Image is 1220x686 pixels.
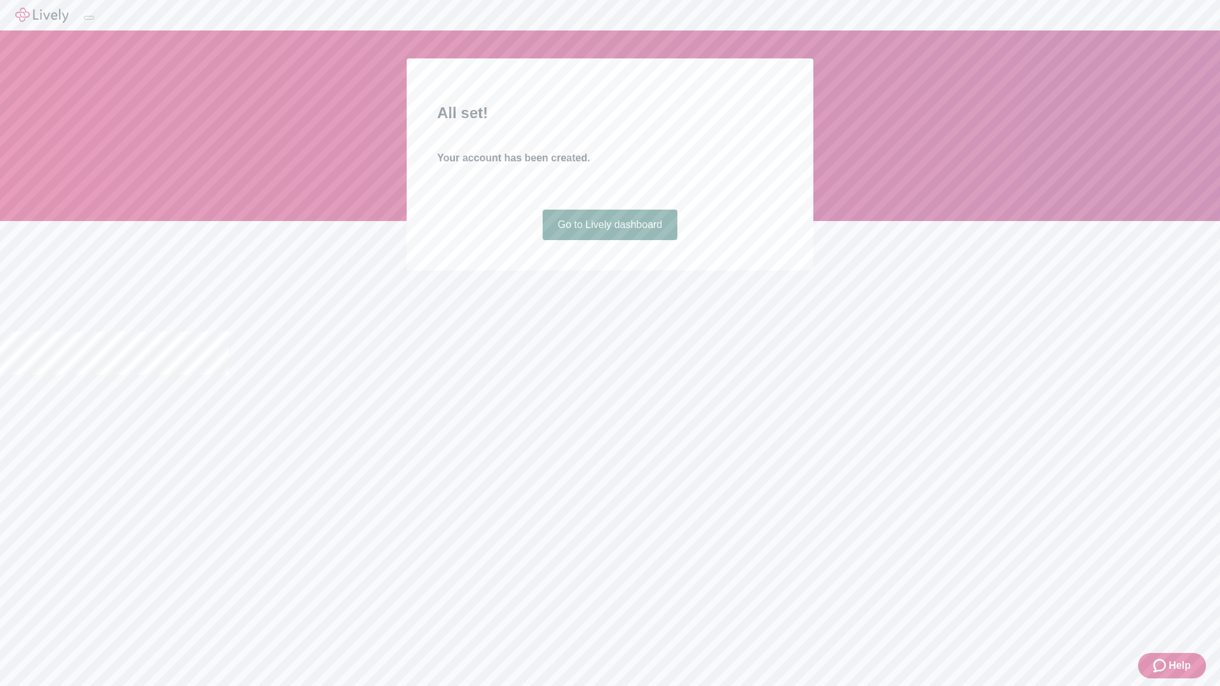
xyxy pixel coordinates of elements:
[84,16,94,20] button: Log out
[1138,653,1206,678] button: Zendesk support iconHelp
[437,151,783,166] h4: Your account has been created.
[1169,658,1191,673] span: Help
[15,8,69,23] img: Lively
[543,210,678,240] a: Go to Lively dashboard
[437,102,783,124] h2: All set!
[1153,658,1169,673] svg: Zendesk support icon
